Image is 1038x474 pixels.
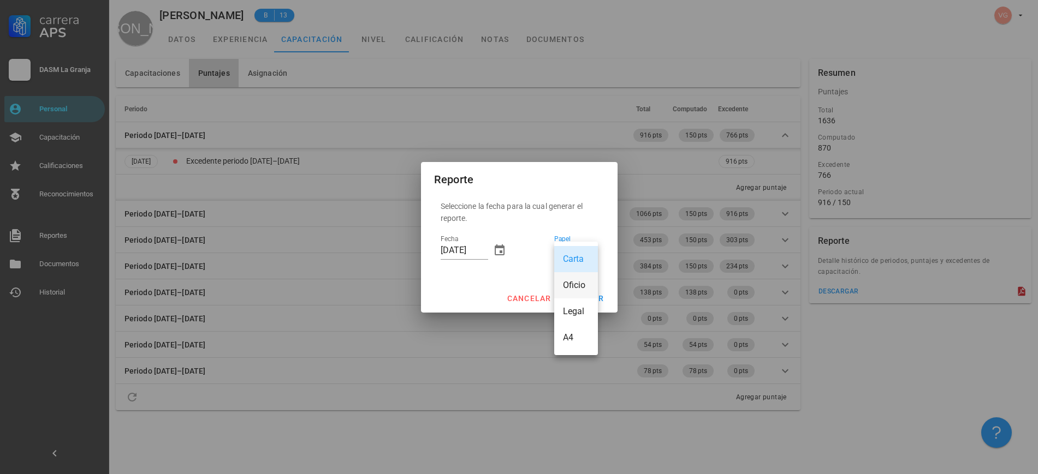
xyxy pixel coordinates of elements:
span: cancelar [506,294,551,303]
div: PapelCarta [554,242,598,259]
label: Papel [554,235,571,243]
div: Carta [563,254,589,264]
label: Fecha [441,235,458,243]
div: Legal [563,306,589,316]
div: A4 [563,332,589,343]
button: cancelar [502,289,555,308]
div: Oficio [563,280,589,290]
div: Reporte [434,171,474,188]
p: Seleccione la fecha para la cual generar el reporte. [441,200,598,224]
